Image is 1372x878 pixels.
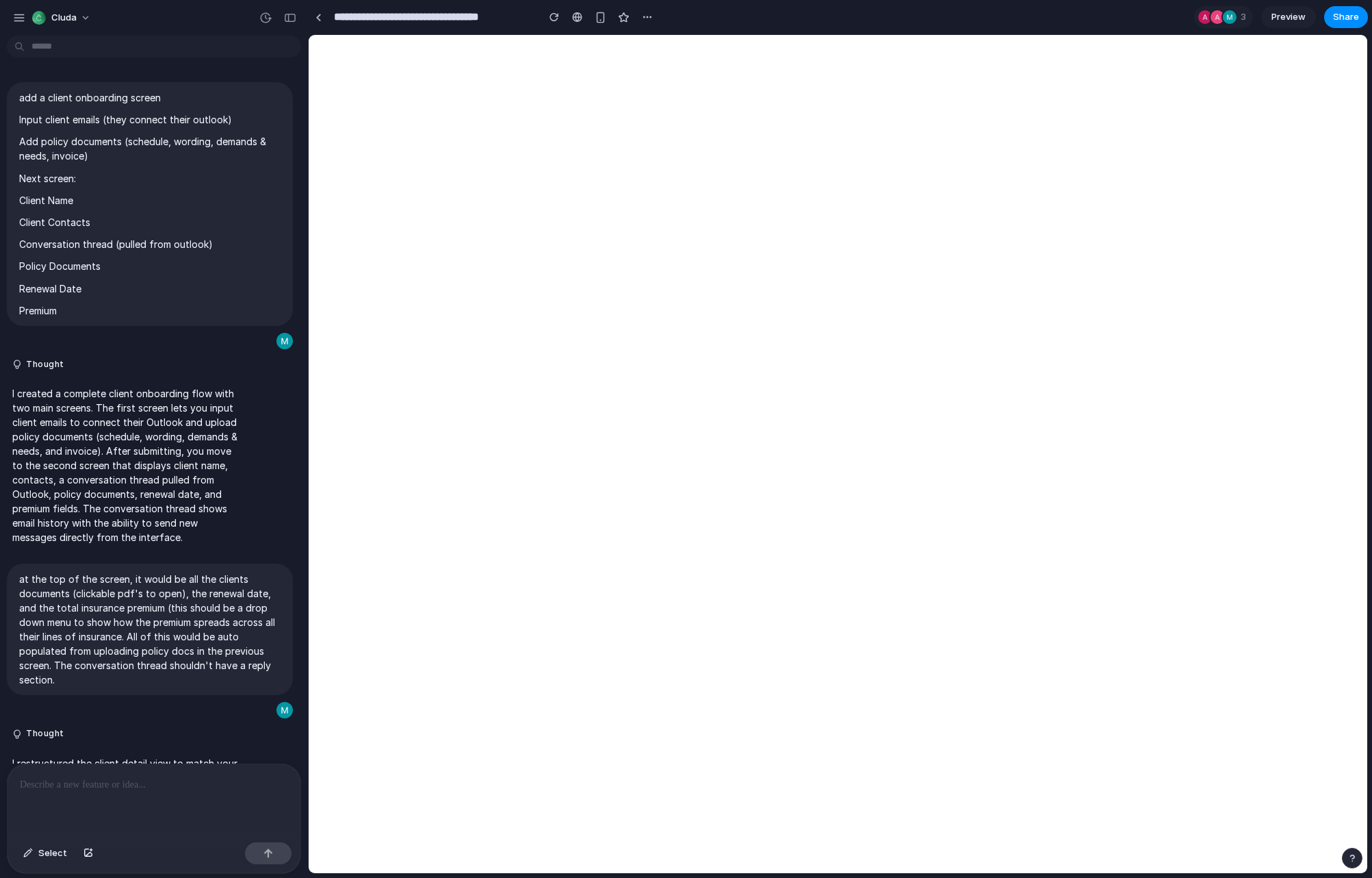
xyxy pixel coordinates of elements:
p: Conversation thread (pulled from outlook) [19,237,281,251]
p: Client Contacts [19,215,281,229]
p: add a client onboarding screen [19,90,281,105]
span: Share [1333,10,1359,24]
p: Policy Documents [19,259,281,273]
p: Add policy documents (schedule, wording, demands & needs, invoice) [19,134,281,163]
p: Client Name [19,193,281,208]
span: 3 [1241,10,1250,24]
button: Share [1324,6,1368,28]
p: Renewal Date [19,281,281,296]
p: Premium [19,303,281,318]
span: Preview [1271,10,1306,24]
p: Next screen: [19,171,281,186]
span: cluda [51,11,77,25]
p: Input client emails (they connect their outlook) [19,112,281,127]
div: 3 [1194,6,1253,28]
button: cluda [27,7,98,29]
button: Select [16,842,74,864]
a: Preview [1261,6,1316,28]
p: I created a complete client onboarding flow with two main screens. The first screen lets you inpu... [12,386,241,544]
p: at the top of the screen, it would be all the clients documents (clickable pdf's to open), the re... [19,572,281,687]
span: Select [38,846,67,860]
